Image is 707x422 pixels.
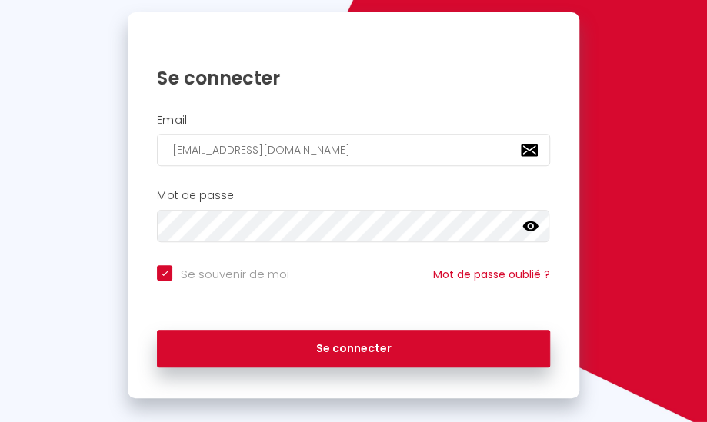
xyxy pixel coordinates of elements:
button: Se connecter [157,330,549,368]
h1: Se connecter [157,66,549,90]
input: Ton Email [157,134,549,166]
button: Ouvrir le widget de chat LiveChat [12,6,58,52]
h2: Mot de passe [157,189,549,202]
a: Mot de passe oublié ? [433,267,550,282]
h2: Email [157,114,549,127]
